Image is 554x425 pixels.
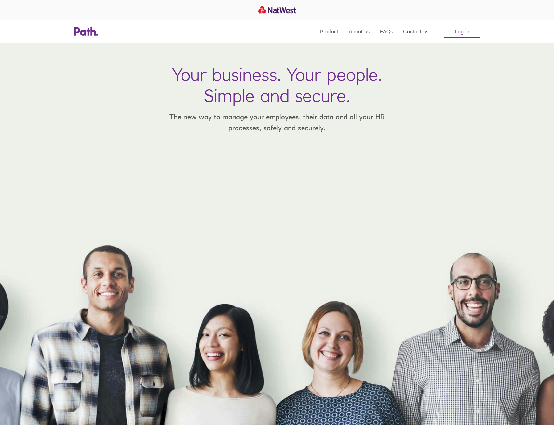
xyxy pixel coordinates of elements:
a: FAQs [380,20,393,43]
a: About us [349,20,370,43]
a: Product [320,20,338,43]
a: Contact us [403,20,428,43]
h1: Your business. Your people. Simple and secure. [172,64,382,106]
p: The new way to manage your employees, their data and all your HR processes, safely and securely. [160,111,394,133]
a: Log in [444,25,480,38]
